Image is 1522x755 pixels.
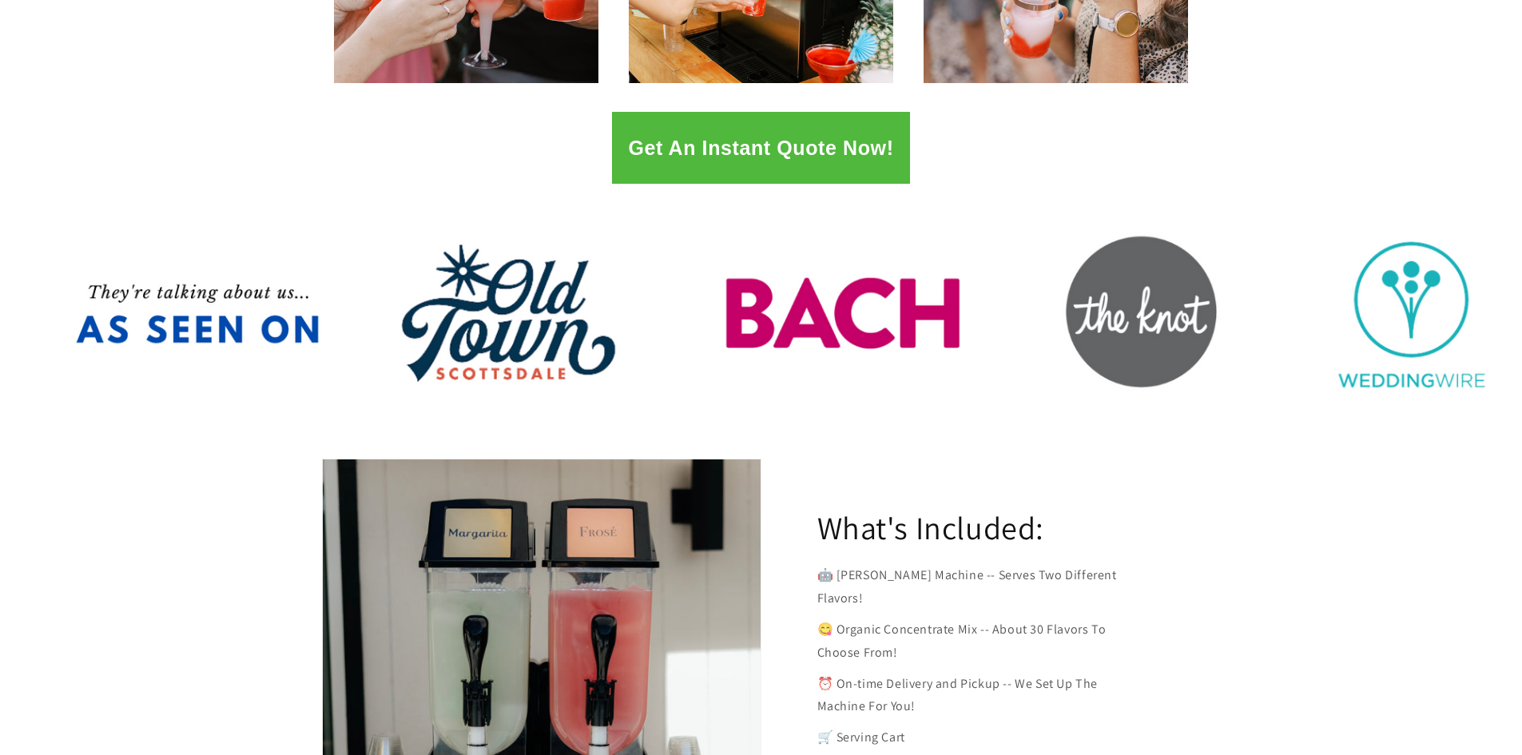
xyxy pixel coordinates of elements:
p: ⏰ On-time Delivery and Pickup -- We Set Up The Machine For You! [817,673,1145,719]
button: Get An Instant Quote Now! [612,112,909,184]
p: 😋 Organic Concentrate Mix -- About 30 Flavors To Choose From! [817,618,1145,665]
p: 🤖 [PERSON_NAME] Machine -- Serves Two Different Flavors! [817,564,1145,610]
p: 🛒 Serving Cart [817,726,1145,749]
h2: What's Included: [817,507,1045,548]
